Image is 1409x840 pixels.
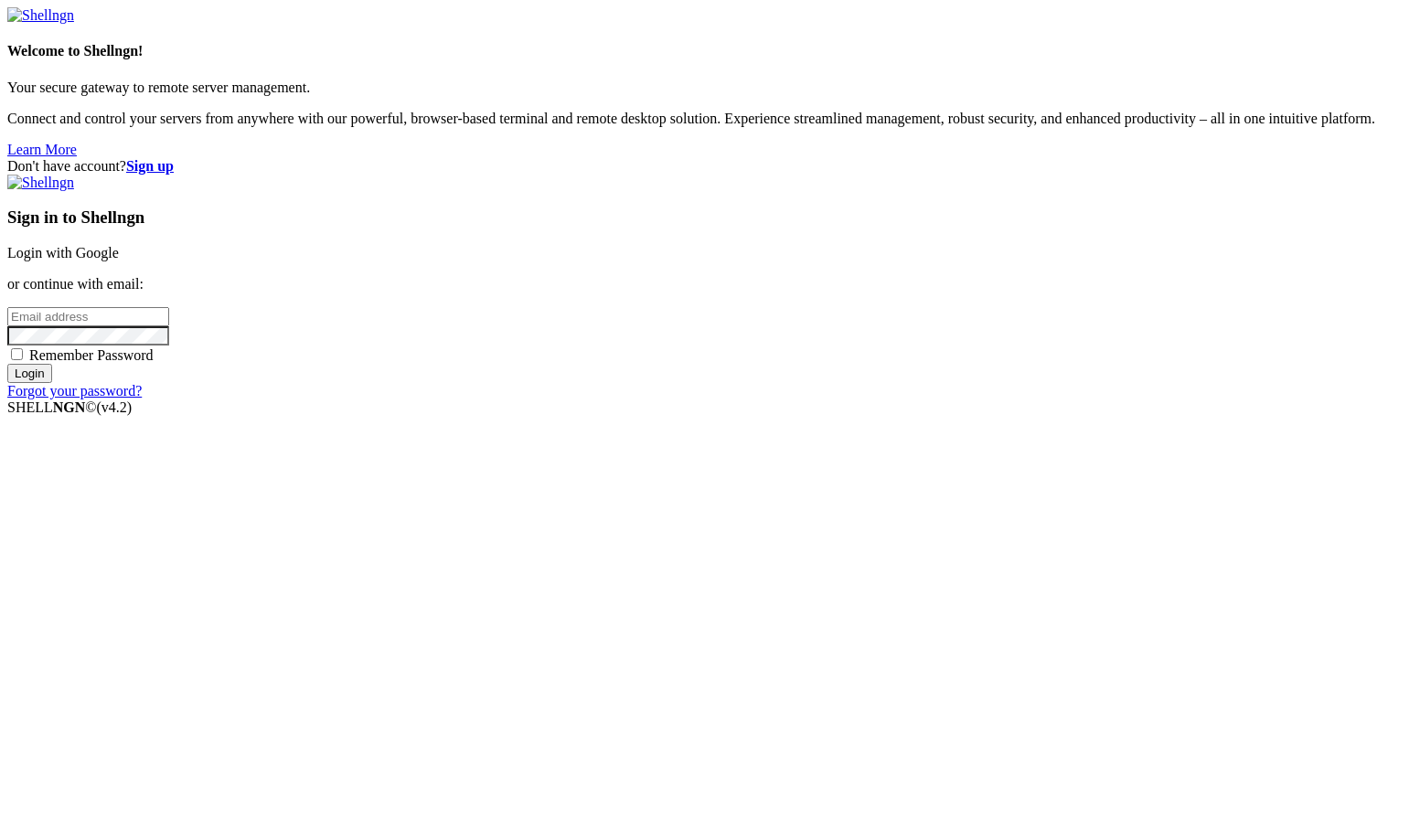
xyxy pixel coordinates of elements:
input: Login [7,364,52,383]
input: Email address [7,307,169,326]
span: SHELL © [7,399,132,415]
span: 4.2.0 [97,399,133,415]
input: Remember Password [11,348,23,360]
b: NGN [53,399,86,415]
a: Forgot your password? [7,383,142,399]
p: Connect and control your servers from anywhere with our powerful, browser-based terminal and remo... [7,111,1402,127]
h4: Welcome to Shellngn! [7,43,1402,59]
a: Learn More [7,142,77,157]
a: Login with Google [7,245,119,261]
img: Shellngn [7,7,74,24]
span: Remember Password [29,347,154,363]
p: or continue with email: [7,276,1402,292]
img: Shellngn [7,175,74,191]
h3: Sign in to Shellngn [7,207,1402,228]
p: Your secure gateway to remote server management. [7,80,1402,96]
a: Sign up [126,158,174,174]
div: Don't have account? [7,158,1402,175]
